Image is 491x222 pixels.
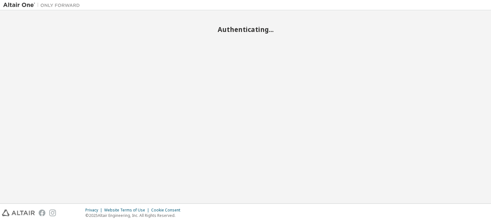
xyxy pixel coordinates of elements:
img: instagram.svg [49,210,56,216]
p: © 2025 Altair Engineering, Inc. All Rights Reserved. [85,213,184,218]
img: Altair One [3,2,83,8]
div: Website Terms of Use [104,208,151,213]
h2: Authenticating... [3,25,488,34]
img: altair_logo.svg [2,210,35,216]
div: Privacy [85,208,104,213]
img: facebook.svg [39,210,45,216]
div: Cookie Consent [151,208,184,213]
